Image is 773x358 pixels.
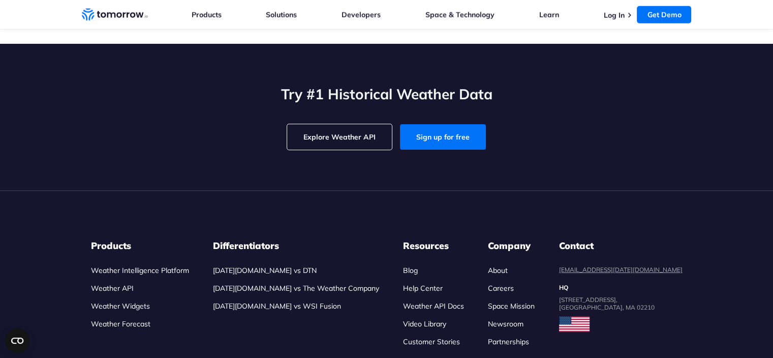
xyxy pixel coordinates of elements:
[91,319,150,328] a: Weather Forecast
[488,319,523,328] a: Newsroom
[91,266,189,275] a: Weather Intelligence Platform
[559,240,683,252] dt: Contact
[403,266,418,275] a: Blog
[403,240,464,252] h3: Resources
[488,266,508,275] a: About
[488,337,529,346] a: Partnerships
[213,266,317,275] a: [DATE][DOMAIN_NAME] vs DTN
[637,6,691,23] a: Get Demo
[403,319,446,328] a: Video Library
[403,301,464,311] a: Weather API Docs
[213,301,341,311] a: [DATE][DOMAIN_NAME] vs WSI Fusion
[403,284,443,293] a: Help Center
[559,316,590,333] img: usa flag
[287,124,392,150] a: Explore Weather API
[400,124,486,150] a: Sign up for free
[488,301,535,311] a: Space Mission
[539,10,559,19] a: Learn
[213,284,379,293] a: [DATE][DOMAIN_NAME] vs The Weather Company
[91,301,150,311] a: Weather Widgets
[559,266,683,273] a: [EMAIL_ADDRESS][DATE][DOMAIN_NAME]
[266,10,297,19] a: Solutions
[91,284,134,293] a: Weather API
[559,240,683,311] dl: contact details
[603,11,624,20] a: Log In
[488,240,535,252] h3: Company
[488,284,514,293] a: Careers
[91,240,189,252] h3: Products
[425,10,494,19] a: Space & Technology
[213,240,379,252] h3: Differentiators
[559,296,683,311] dd: [STREET_ADDRESS], [GEOGRAPHIC_DATA], MA 02210
[192,10,222,19] a: Products
[5,328,29,353] button: Open CMP widget
[559,284,683,292] dt: HQ
[82,7,148,22] a: Home link
[82,85,692,104] h2: Try #1 Historical Weather Data
[342,10,381,19] a: Developers
[403,337,460,346] a: Customer Stories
